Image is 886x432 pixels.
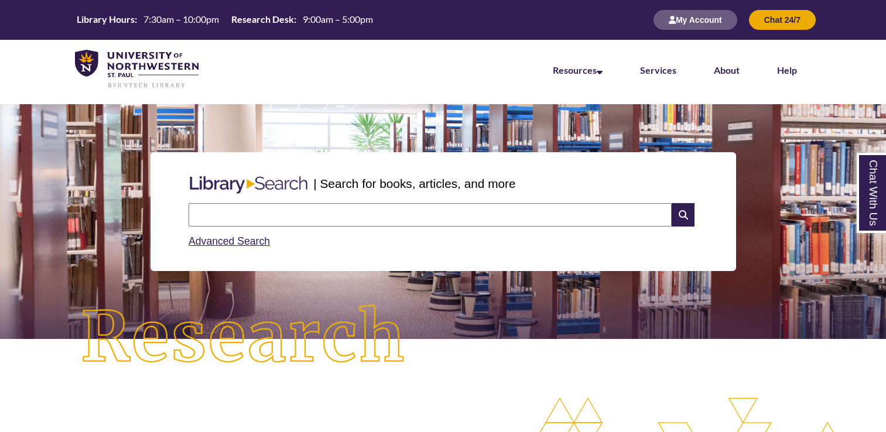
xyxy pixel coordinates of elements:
[749,15,816,25] a: Chat 24/7
[72,13,139,26] th: Library Hours:
[75,50,199,89] img: UNWSP Library Logo
[749,10,816,30] button: Chat 24/7
[654,15,737,25] a: My Account
[143,13,219,25] span: 7:30am – 10:00pm
[72,13,378,26] table: Hours Today
[640,64,676,76] a: Services
[654,10,737,30] button: My Account
[189,235,270,247] a: Advanced Search
[553,64,603,76] a: Resources
[72,13,378,27] a: Hours Today
[184,172,313,198] img: Libary Search
[714,64,740,76] a: About
[45,269,443,407] img: Research
[672,203,694,227] i: Search
[303,13,373,25] span: 9:00am – 5:00pm
[227,13,298,26] th: Research Desk:
[777,64,797,76] a: Help
[313,174,515,193] p: | Search for books, articles, and more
